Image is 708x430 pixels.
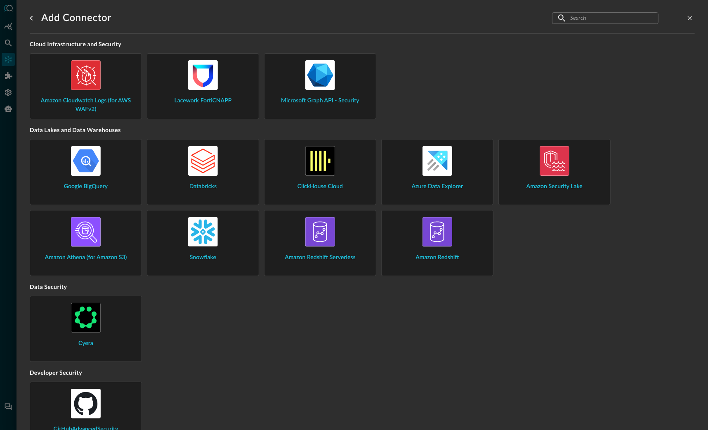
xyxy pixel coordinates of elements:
img: LaceworkFortiCnapp.svg [188,60,218,90]
span: Amazon Athena (for Amazon S3) [45,253,127,262]
span: Amazon Redshift Serverless [285,253,355,262]
span: Amazon Security Lake [526,182,583,191]
span: ClickHouse Cloud [297,182,343,191]
img: MicrosoftGraph.svg [305,60,335,90]
img: AWSSecurityLake.svg [540,146,569,176]
button: close-drawer [685,13,695,23]
span: Snowflake [190,253,216,262]
span: Microsoft Graph API - Security [281,97,359,105]
img: AWSRedshift.svg [305,217,335,247]
img: ClickHouse.svg [305,146,335,176]
h5: Data Security [30,283,695,296]
img: AzureDataExplorer.svg [422,146,452,176]
img: AWSRedshift.svg [422,217,452,247]
span: Cyera [78,339,93,348]
img: AWSAthena.svg [71,217,101,247]
h5: Developer Security [30,369,695,382]
span: Google BigQuery [64,182,108,191]
h1: Add Connector [41,12,111,25]
img: GoogleBigQuery.svg [71,146,101,176]
img: Github.svg [71,389,101,418]
img: Snowflake.svg [188,217,218,247]
button: go back [25,12,38,25]
span: Databricks [189,182,217,191]
span: Amazon Cloudwatch Logs (for AWS WAFv2) [37,97,135,114]
h5: Cloud Infrastructure and Security [30,40,695,53]
img: Cyera.svg [71,303,101,333]
img: AWSCloudWatchLogs.svg [71,60,101,90]
span: Azure Data Explorer [412,182,463,191]
input: Search [570,10,640,26]
h5: Data Lakes and Data Warehouses [30,126,695,139]
span: Lacework FortiCNAPP [175,97,232,105]
img: Databricks.svg [188,146,218,176]
span: Amazon Redshift [415,253,459,262]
